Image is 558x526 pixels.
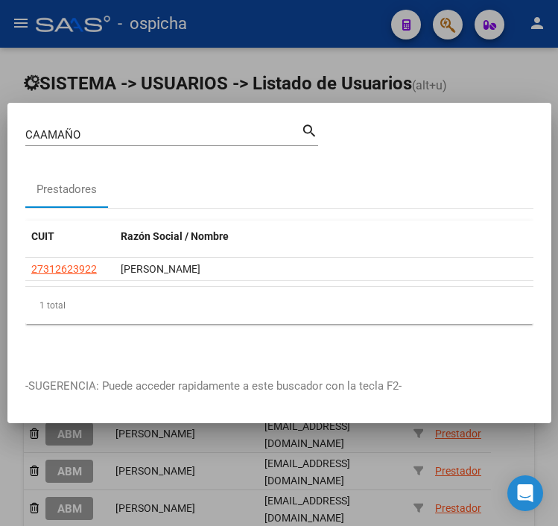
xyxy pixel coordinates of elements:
[121,261,527,278] div: [PERSON_NAME]
[25,378,533,395] p: -SUGERENCIA: Puede acceder rapidamente a este buscador con la tecla F2-
[25,221,115,253] datatable-header-cell: CUIT
[507,475,543,511] div: Open Intercom Messenger
[31,230,54,242] span: CUIT
[37,181,97,198] div: Prestadores
[25,287,533,324] div: 1 total
[31,263,97,275] span: 27312623922
[121,230,229,242] span: Razón Social / Nombre
[115,221,533,253] datatable-header-cell: Razón Social / Nombre
[301,121,318,139] mat-icon: search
